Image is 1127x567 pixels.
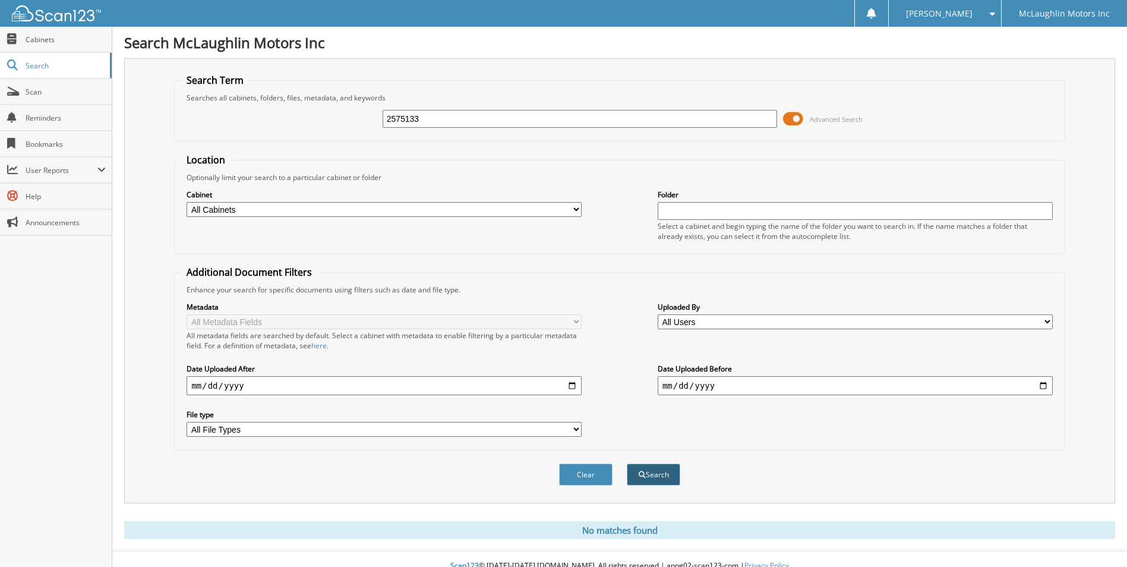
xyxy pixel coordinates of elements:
[559,464,613,486] button: Clear
[658,221,1053,241] div: Select a cabinet and begin typing the name of the folder you want to search in. If the name match...
[187,376,582,395] input: start
[124,521,1115,539] div: No matches found
[26,113,106,123] span: Reminders
[124,33,1115,52] h1: Search McLaughlin Motors Inc
[181,266,318,279] legend: Additional Document Filters
[26,34,106,45] span: Cabinets
[181,172,1058,182] div: Optionally limit your search to a particular cabinet or folder
[311,341,327,351] a: here
[181,153,231,166] legend: Location
[627,464,680,486] button: Search
[187,330,582,351] div: All metadata fields are searched by default. Select a cabinet with metadata to enable filtering b...
[26,87,106,97] span: Scan
[810,115,863,124] span: Advanced Search
[26,61,104,71] span: Search
[187,409,582,420] label: File type
[181,74,250,87] legend: Search Term
[26,191,106,201] span: Help
[26,139,106,149] span: Bookmarks
[658,376,1053,395] input: end
[12,5,101,21] img: scan123-logo-white.svg
[181,93,1058,103] div: Searches all cabinets, folders, files, metadata, and keywords
[1019,10,1110,17] span: McLaughlin Motors Inc
[187,364,582,374] label: Date Uploaded After
[658,364,1053,374] label: Date Uploaded Before
[187,190,582,200] label: Cabinet
[181,285,1058,295] div: Enhance your search for specific documents using filters such as date and file type.
[1068,510,1127,567] iframe: Chat Widget
[906,10,973,17] span: [PERSON_NAME]
[26,218,106,228] span: Announcements
[658,302,1053,312] label: Uploaded By
[187,302,582,312] label: Metadata
[658,190,1053,200] label: Folder
[26,165,97,175] span: User Reports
